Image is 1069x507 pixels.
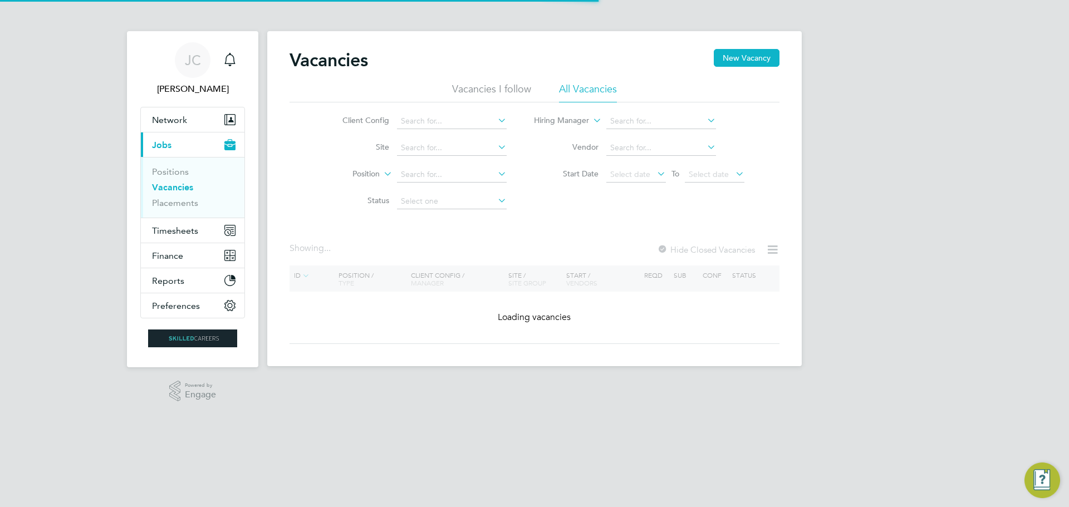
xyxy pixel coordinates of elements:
button: Jobs [141,132,244,157]
a: Vacancies [152,182,193,193]
a: JC[PERSON_NAME] [140,42,245,96]
button: New Vacancy [714,49,779,67]
span: Finance [152,250,183,261]
span: Timesheets [152,225,198,236]
label: Hide Closed Vacancies [657,244,755,255]
input: Search for... [397,167,507,183]
span: To [668,166,683,181]
input: Select one [397,194,507,209]
input: Search for... [606,114,716,129]
img: skilledcareers-logo-retina.png [148,329,237,347]
a: Go to home page [140,329,245,347]
label: Vendor [534,142,599,152]
input: Search for... [606,140,716,156]
span: Select date [610,169,650,179]
button: Reports [141,268,244,293]
a: Placements [152,198,198,208]
a: Powered byEngage [169,381,217,402]
li: All Vacancies [559,82,617,102]
input: Search for... [397,140,507,156]
span: James Croom [140,82,245,96]
nav: Main navigation [127,31,258,367]
input: Search for... [397,114,507,129]
button: Timesheets [141,218,244,243]
li: Vacancies I follow [452,82,531,102]
label: Position [316,169,380,180]
h2: Vacancies [290,49,368,71]
span: Reports [152,275,184,286]
span: Preferences [152,301,200,311]
span: Engage [185,390,216,400]
label: Status [325,195,389,205]
span: JC [185,53,201,67]
label: Start Date [534,169,599,179]
label: Client Config [325,115,389,125]
button: Engage Resource Center [1024,462,1060,498]
div: Showing [290,243,333,254]
a: Positions [152,166,189,177]
label: Hiring Manager [525,115,589,126]
button: Finance [141,243,244,268]
span: Select date [689,169,729,179]
button: Network [141,107,244,132]
div: Jobs [141,157,244,218]
button: Preferences [141,293,244,318]
span: Network [152,115,187,125]
span: Powered by [185,381,216,390]
span: Jobs [152,140,171,150]
span: ... [324,243,331,254]
label: Site [325,142,389,152]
